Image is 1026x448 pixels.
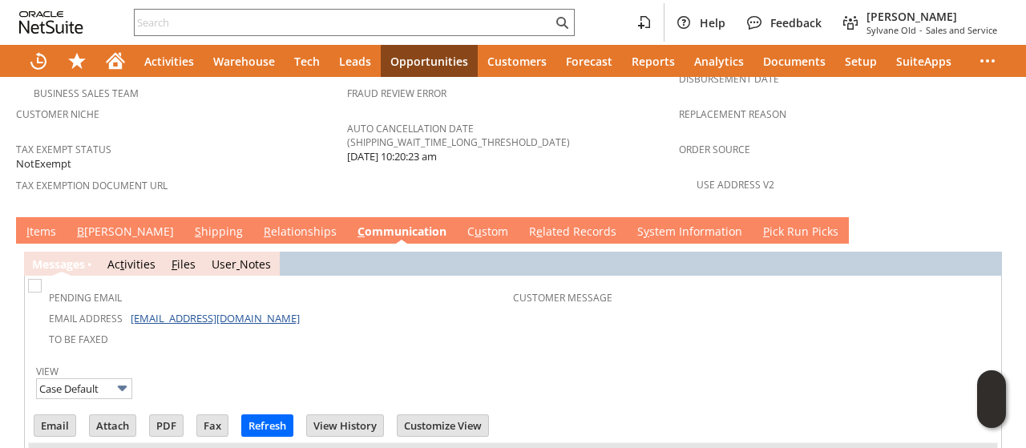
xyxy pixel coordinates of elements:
a: Reports [622,45,685,77]
span: y [644,224,649,239]
span: C [357,224,365,239]
span: t [120,256,124,272]
span: Reports [632,54,675,69]
span: Documents [763,54,826,69]
input: Search [135,13,552,32]
span: Forecast [566,54,612,69]
a: Items [22,224,60,241]
input: Attach [90,415,135,436]
svg: Shortcuts [67,51,87,71]
a: Shipping [191,224,247,241]
a: System Information [633,224,746,241]
div: More menus [968,45,1007,77]
input: Customize View [398,415,488,436]
a: SuiteApps [887,45,961,77]
a: [EMAIL_ADDRESS][DOMAIN_NAME] [131,311,300,325]
span: Leads [339,54,371,69]
a: Auto Cancellation Date (shipping_wait_time_long_threshold_date) [347,122,570,149]
a: Setup [835,45,887,77]
a: Communication [353,224,450,241]
a: Documents [753,45,835,77]
img: More Options [113,379,131,398]
a: Business Sales Team [34,87,139,100]
a: Activities [135,45,204,77]
span: R [264,224,271,239]
input: PDF [150,415,183,436]
a: Unrolled view on [981,220,1000,240]
a: View [36,365,59,378]
span: Warehouse [213,54,275,69]
a: To Be Faxed [49,333,108,346]
input: Email [34,415,75,436]
a: Recent Records [19,45,58,77]
a: Custom [463,224,512,241]
span: Feedback [770,15,822,30]
a: Analytics [685,45,753,77]
input: Case Default [36,378,132,399]
svg: Home [106,51,125,71]
span: F [172,256,177,272]
span: S [195,224,201,239]
span: B [77,224,84,239]
span: I [26,224,30,239]
a: Warehouse [204,45,285,77]
img: Unchecked [28,279,42,293]
span: Setup [845,54,877,69]
span: [DATE] 10:20:23 am [347,149,437,164]
span: Oracle Guided Learning Widget. To move around, please hold and drag [977,400,1006,429]
svg: Recent Records [29,51,48,71]
span: u [475,224,482,239]
a: Customers [478,45,556,77]
a: Customer Message [513,291,612,305]
span: e [536,224,543,239]
div: Shortcuts [58,45,96,77]
input: Fax [197,415,228,436]
a: UserNotes [212,256,271,272]
span: Opportunities [390,54,468,69]
a: Opportunities [381,45,478,77]
span: - [919,24,923,36]
a: Order Source [679,143,750,156]
a: Tax Exempt Status [16,143,111,156]
span: P [763,224,769,239]
a: Disbursement Date [679,72,779,86]
input: View History [307,415,383,436]
a: Forecast [556,45,622,77]
a: Replacement reason [679,107,786,121]
span: Help [700,15,725,30]
a: Leads [329,45,381,77]
span: NotExempt [16,156,71,172]
span: [PERSON_NAME] [866,9,997,24]
a: Customer Niche [16,107,99,121]
span: Tech [294,54,320,69]
iframe: Click here to launch Oracle Guided Learning Help Panel [977,370,1006,428]
a: Related Records [525,224,620,241]
a: Relationships [260,224,341,241]
a: Use Address V2 [697,178,774,192]
span: SuiteApps [896,54,951,69]
a: Home [96,45,135,77]
span: g [67,256,73,272]
a: Pending Email [49,291,122,305]
span: Customers [487,54,547,69]
a: Tax Exemption Document URL [16,179,168,192]
a: Pick Run Picks [759,224,842,241]
svg: logo [19,11,83,34]
a: B[PERSON_NAME] [73,224,178,241]
span: Activities [144,54,194,69]
a: Activities [107,256,156,272]
a: Email Address [49,312,123,325]
span: Analytics [694,54,744,69]
input: Refresh [242,415,293,436]
a: Tech [285,45,329,77]
a: Files [172,256,196,272]
a: Fraud Review Error [347,87,446,100]
span: Sales and Service [926,24,997,36]
span: Sylvane Old [866,24,916,36]
a: Messages [32,256,85,272]
svg: Search [552,13,572,32]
